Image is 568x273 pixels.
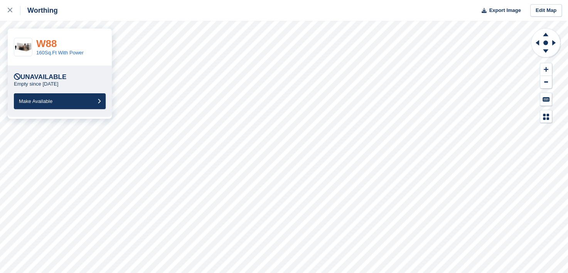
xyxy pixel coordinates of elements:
[20,6,58,15] div: Worthing
[36,38,57,49] a: W88
[540,76,552,89] button: Zoom Out
[477,4,521,17] button: Export Image
[36,50,84,56] a: 160Sq.Ft With Power
[14,93,106,109] button: Make Available
[540,110,552,123] button: Map Legend
[14,81,58,87] p: Empty since [DATE]
[530,4,562,17] a: Edit Map
[14,73,66,81] div: Unavailable
[19,98,52,104] span: Make Available
[14,40,32,54] img: 150-sqft-unit.jpg
[489,7,521,14] span: Export Image
[540,93,552,106] button: Keyboard Shortcuts
[540,63,552,76] button: Zoom In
